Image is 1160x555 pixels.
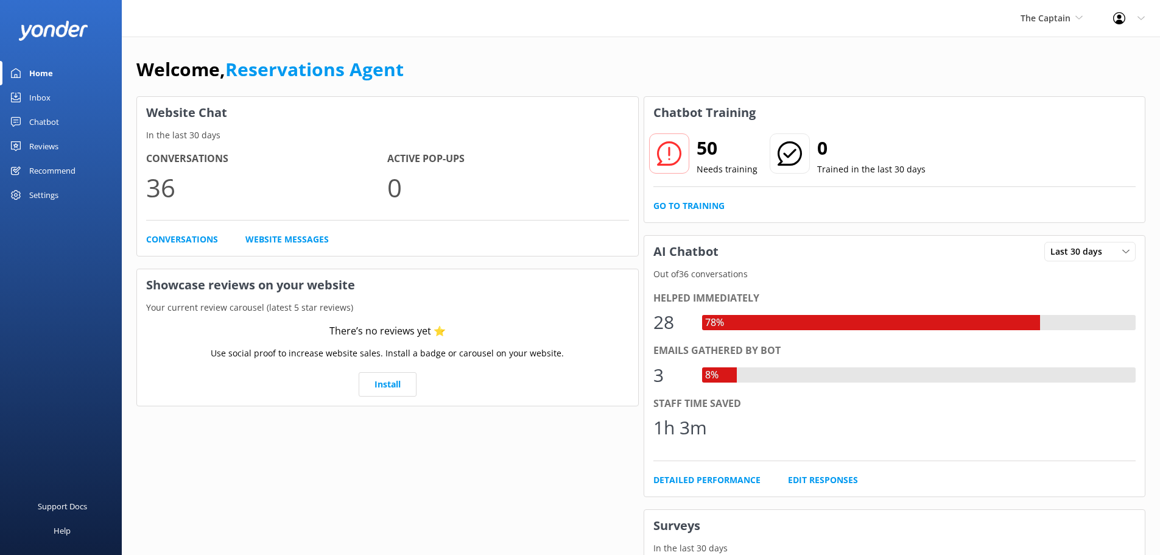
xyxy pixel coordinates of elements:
img: yonder-white-logo.png [18,21,88,41]
div: 78% [702,315,727,331]
span: Last 30 days [1050,245,1109,258]
a: Detailed Performance [653,473,761,487]
a: Go to Training [653,199,725,213]
div: 8% [702,367,722,383]
div: Emails gathered by bot [653,343,1136,359]
h3: Surveys [644,510,1145,542]
h2: 50 [697,133,758,163]
a: Reservations Agent [225,57,404,82]
a: Website Messages [245,233,329,246]
div: There’s no reviews yet ⭐ [329,323,446,339]
h4: Active Pop-ups [387,151,628,167]
p: 0 [387,167,628,208]
div: Home [29,61,53,85]
h1: Welcome, [136,55,404,84]
p: Out of 36 conversations [644,267,1145,281]
a: Conversations [146,233,218,246]
div: 1h 3m [653,413,707,442]
span: The Captain [1021,12,1070,24]
div: Chatbot [29,110,59,134]
div: Help [54,518,71,543]
div: Staff time saved [653,396,1136,412]
h2: 0 [817,133,926,163]
p: Use social proof to increase website sales. Install a badge or carousel on your website. [211,347,564,360]
h3: Website Chat [137,97,638,129]
a: Install [359,372,417,397]
div: Support Docs [38,494,87,518]
div: Reviews [29,134,58,158]
h4: Conversations [146,151,387,167]
h3: Chatbot Training [644,97,765,129]
p: Your current review carousel (latest 5 star reviews) [137,301,638,314]
p: 36 [146,167,387,208]
div: Helped immediately [653,291,1136,306]
div: Settings [29,183,58,207]
a: Edit Responses [788,473,858,487]
p: Trained in the last 30 days [817,163,926,176]
p: Needs training [697,163,758,176]
p: In the last 30 days [137,129,638,142]
div: Recommend [29,158,76,183]
div: 28 [653,308,690,337]
p: In the last 30 days [644,542,1145,555]
h3: Showcase reviews on your website [137,269,638,301]
div: 3 [653,361,690,390]
h3: AI Chatbot [644,236,728,267]
div: Inbox [29,85,51,110]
